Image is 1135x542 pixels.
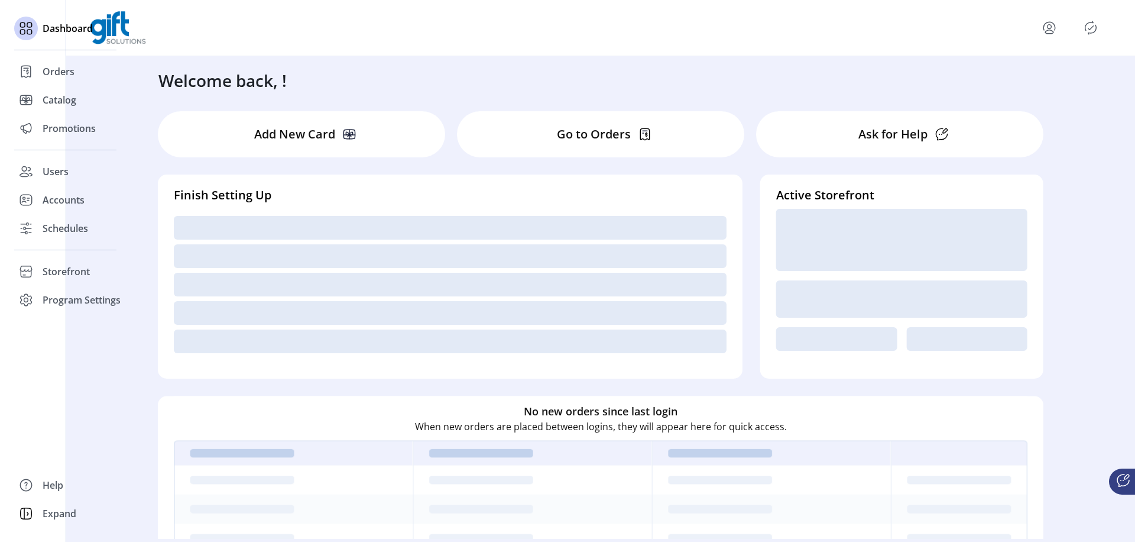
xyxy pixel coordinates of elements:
[43,21,93,36] span: Dashboard
[43,264,90,279] span: Storefront
[43,193,85,207] span: Accounts
[1040,18,1059,37] button: menu
[43,121,96,135] span: Promotions
[43,293,121,307] span: Program Settings
[43,93,76,107] span: Catalog
[858,125,928,143] p: Ask for Help
[1081,18,1100,37] button: Publisher Panel
[90,11,146,44] img: logo
[43,164,69,179] span: Users
[43,221,88,235] span: Schedules
[43,64,74,79] span: Orders
[254,125,335,143] p: Add New Card
[415,420,787,434] p: When new orders are placed between logins, they will appear here for quick access.
[776,186,1027,204] h4: Active Storefront
[43,478,63,492] span: Help
[158,68,287,93] h3: Welcome back, !
[174,186,727,204] h4: Finish Setting Up
[43,506,76,521] span: Expand
[557,125,631,143] p: Go to Orders
[524,404,677,420] h6: No new orders since last login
